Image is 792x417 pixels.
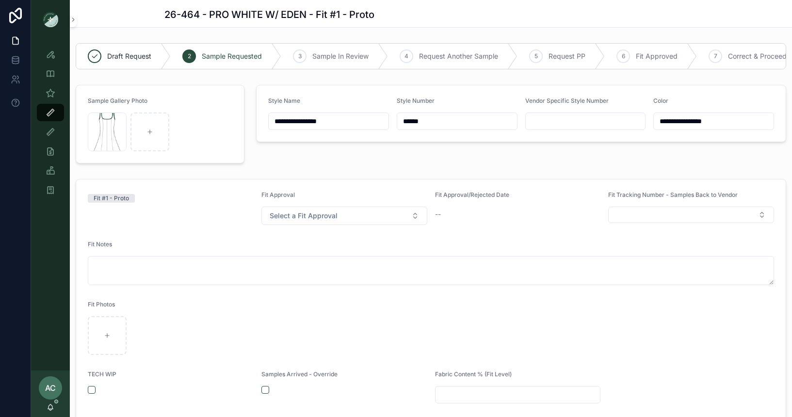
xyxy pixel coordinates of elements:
[435,370,512,378] span: Fabric Content % (Fit Level)
[88,370,116,378] span: TECH WIP
[534,52,538,60] span: 5
[261,370,338,378] span: Samples Arrived - Override
[435,191,509,198] span: Fit Approval/Rejected Date
[188,52,191,60] span: 2
[88,97,147,104] span: Sample Gallery Photo
[270,211,338,221] span: Select a Fit Approval
[435,209,441,219] span: --
[525,97,609,104] span: Vendor Specific Style Number
[608,191,738,198] span: Fit Tracking Number - Samples Back to Vendor
[404,52,408,60] span: 4
[549,51,585,61] span: Request PP
[164,8,374,21] h1: 26-464 - PRO WHITE W/ EDEN - Fit #1 - Proto
[43,12,58,27] img: App logo
[31,39,70,211] div: scrollable content
[608,207,774,223] button: Select Button
[88,301,115,308] span: Fit Photos
[268,97,300,104] span: Style Name
[261,207,427,225] button: Select Button
[653,97,668,104] span: Color
[622,52,625,60] span: 6
[312,51,369,61] span: Sample In Review
[397,97,435,104] span: Style Number
[419,51,498,61] span: Request Another Sample
[261,191,295,198] span: Fit Approval
[202,51,262,61] span: Sample Requested
[45,382,56,394] span: AC
[298,52,302,60] span: 3
[636,51,678,61] span: Fit Approved
[88,241,112,248] span: Fit Notes
[107,51,151,61] span: Draft Request
[94,194,129,203] div: Fit #1 - Proto
[714,52,717,60] span: 7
